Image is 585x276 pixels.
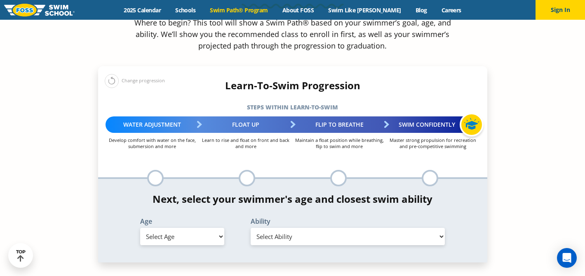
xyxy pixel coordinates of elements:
h4: Learn-To-Swim Progression [98,80,487,91]
p: Where to begin? This tool will show a Swim Path® based on your swimmer’s goal, age, and ability. ... [131,17,454,51]
div: Flip to Breathe [293,116,386,133]
h5: Steps within Learn-to-Swim [98,102,487,113]
div: Water Adjustment [106,116,199,133]
a: Swim Path® Program [203,6,275,14]
div: Float Up [199,116,293,133]
img: FOSS Swim School Logo [4,4,75,16]
p: Develop comfort with water on the face, submersion and more [106,137,199,149]
a: Schools [168,6,203,14]
a: 2025 Calendar [117,6,168,14]
div: Swim Confidently [386,116,480,133]
label: Age [140,218,224,225]
a: Blog [408,6,434,14]
div: TOP [16,249,26,262]
p: Learn to rise and float on front and back and more [199,137,293,149]
div: Change progression [105,74,165,88]
h4: Next, select your swimmer's age and closest swim ability [98,193,487,205]
a: Swim Like [PERSON_NAME] [321,6,409,14]
a: About FOSS [275,6,321,14]
a: Careers [434,6,468,14]
p: Maintain a float position while breathing, flip to swim and more [293,137,386,149]
div: Open Intercom Messenger [557,248,577,268]
p: Master strong propulsion for recreation and pre-competitive swimming [386,137,480,149]
label: Ability [251,218,445,225]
